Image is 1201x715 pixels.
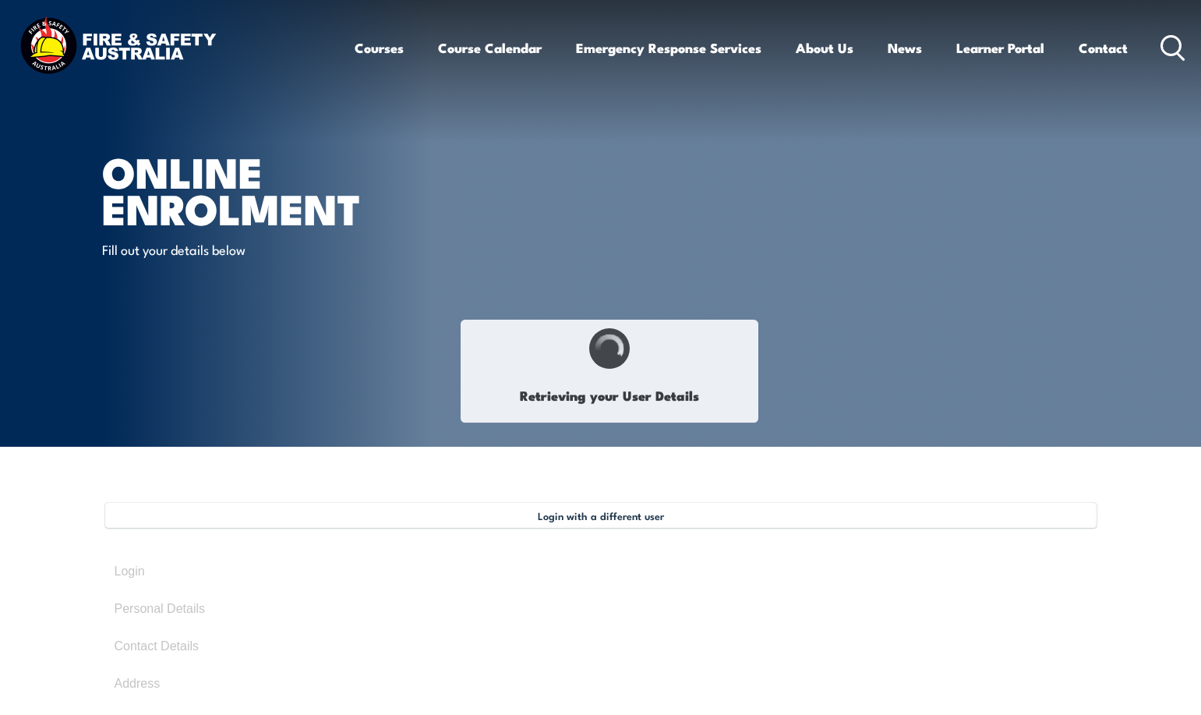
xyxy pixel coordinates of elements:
[469,377,750,414] h1: Retrieving your User Details
[355,27,404,69] a: Courses
[102,240,387,258] p: Fill out your details below
[1079,27,1128,69] a: Contact
[538,509,664,522] span: Login with a different user
[102,153,487,225] h1: Online Enrolment
[956,27,1044,69] a: Learner Portal
[576,27,761,69] a: Emergency Response Services
[438,27,542,69] a: Course Calendar
[796,27,853,69] a: About Us
[888,27,922,69] a: News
